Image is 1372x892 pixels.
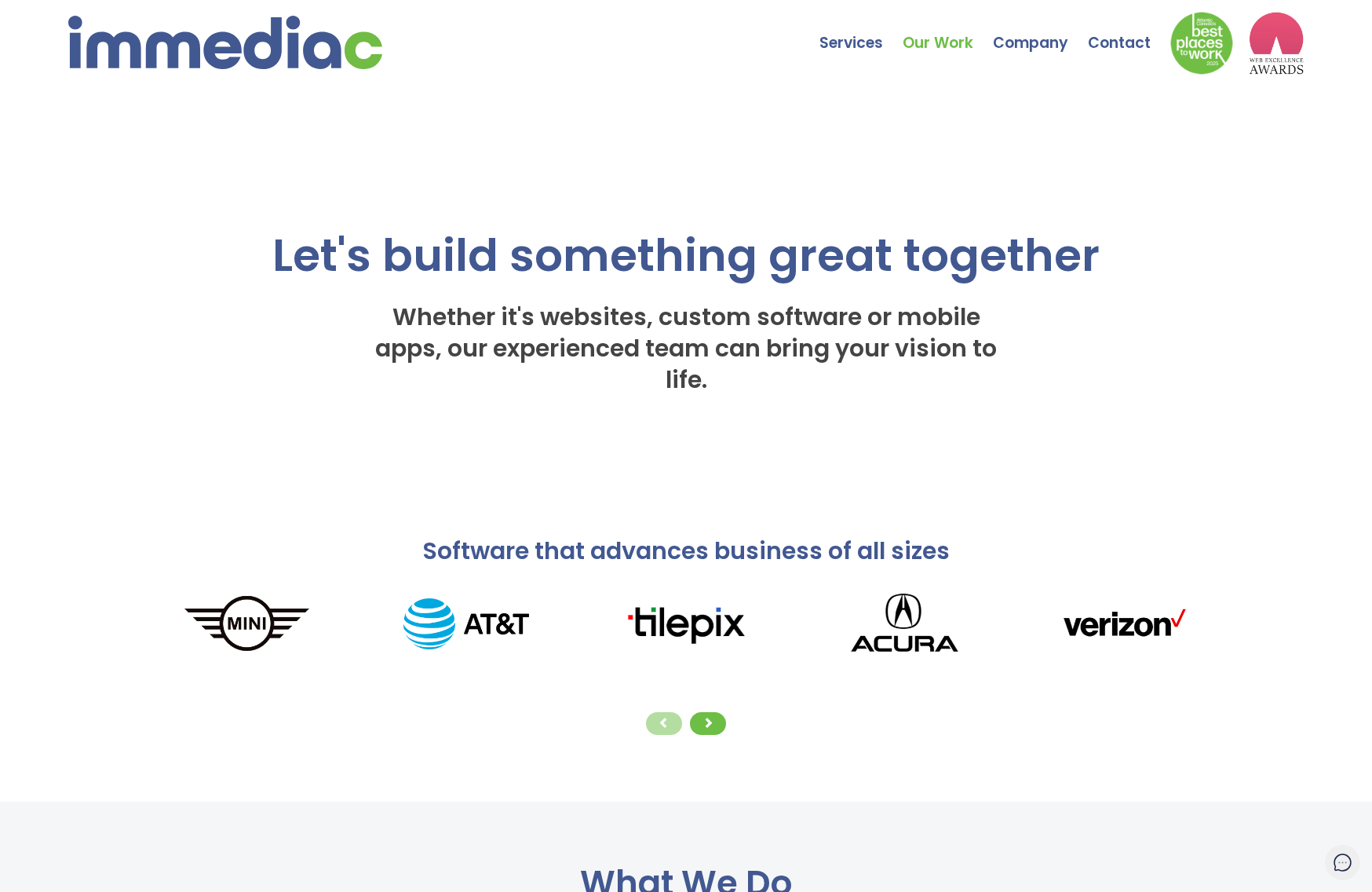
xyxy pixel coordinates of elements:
[1014,601,1233,646] img: verizonLogo.png
[356,598,575,649] img: AT%26T_logo.png
[819,4,903,59] a: Services
[795,583,1014,666] img: Acura_logo.png
[903,32,973,53] span: Our Work
[1170,12,1233,75] img: Down
[272,224,1100,287] span: Let's build something great together
[137,593,356,656] img: MINI_logo.png
[819,32,883,53] span: Services
[68,16,382,69] img: immediac
[576,601,795,646] img: tilepixLogo.png
[993,4,1088,59] a: Company
[903,4,993,59] a: Our Work
[1088,32,1151,53] span: Contact
[1088,4,1170,59] a: Contact
[1249,12,1304,75] img: logo2_wea_nobg.webp
[375,300,997,397] span: Whether it's websites, custom software or mobile apps, our experienced team can bring your vision...
[422,534,950,568] span: Software that advances business of all sizes
[993,32,1068,53] span: Company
